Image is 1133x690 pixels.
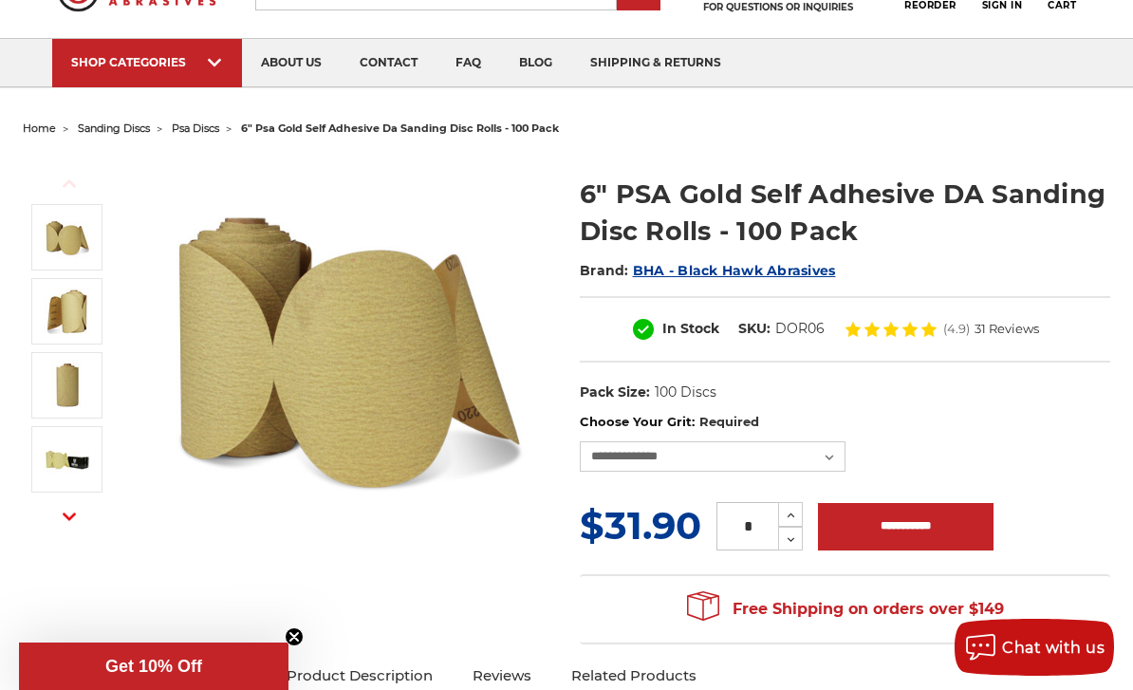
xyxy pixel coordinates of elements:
[44,362,91,409] img: 6" Sticky Backed Sanding Discs
[687,590,1004,628] span: Free Shipping on orders over $149
[341,39,436,87] a: contact
[775,319,825,339] dd: DOR06
[78,121,150,135] a: sanding discs
[633,262,836,279] a: BHA - Black Hawk Abrasives
[44,288,91,335] img: 6" Roll of Gold PSA Discs
[44,436,91,483] img: Black Hawk Abrasives 6" Gold Sticky Back PSA Discs
[46,496,92,537] button: Next
[172,121,219,135] a: psa discs
[500,39,571,87] a: blog
[580,502,701,549] span: $31.90
[975,323,1039,335] span: 31 Reviews
[955,619,1114,676] button: Chat with us
[1002,639,1105,657] span: Chat with us
[655,382,716,402] dd: 100 Discs
[105,657,202,676] span: Get 10% Off
[571,39,740,87] a: shipping & returns
[23,121,56,135] a: home
[71,55,223,69] div: SHOP CATEGORIES
[943,323,970,335] span: (4.9)
[285,627,304,646] button: Close teaser
[158,156,537,535] img: 6" DA Sanding Discs on a Roll
[19,643,288,690] div: Get 10% OffClose teaser
[580,382,650,402] dt: Pack Size:
[436,39,500,87] a: faq
[699,414,759,429] small: Required
[580,176,1110,250] h1: 6" PSA Gold Self Adhesive DA Sanding Disc Rolls - 100 Pack
[662,320,719,337] span: In Stock
[44,214,91,261] img: 6" DA Sanding Discs on a Roll
[738,319,771,339] dt: SKU:
[580,413,1110,432] label: Choose Your Grit:
[241,121,559,135] span: 6" psa gold self adhesive da sanding disc rolls - 100 pack
[580,262,629,279] span: Brand:
[690,1,867,13] p: FOR QUESTIONS OR INQUIRIES
[46,163,92,204] button: Previous
[242,39,341,87] a: about us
